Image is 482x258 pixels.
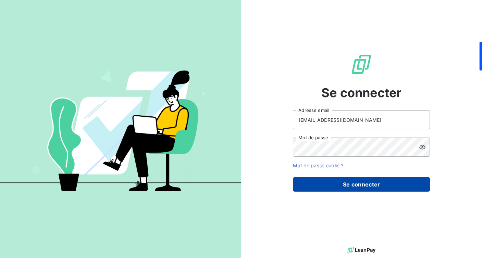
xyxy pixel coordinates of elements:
[293,110,430,129] input: placeholder
[293,163,343,168] a: Mot de passe oublié ?
[321,83,401,102] span: Se connecter
[350,53,372,75] img: Logo LeanPay
[347,245,375,255] img: logo
[293,177,430,192] button: Se connecter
